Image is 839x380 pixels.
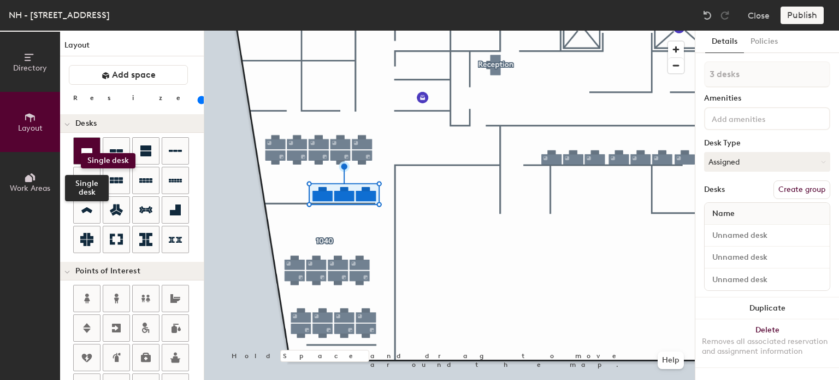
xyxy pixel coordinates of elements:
[707,272,828,287] input: Unnamed desk
[707,228,828,243] input: Unnamed desk
[18,124,43,133] span: Layout
[704,94,830,103] div: Amenities
[112,69,156,80] span: Add space
[658,352,684,369] button: Help
[744,31,784,53] button: Policies
[60,39,204,56] h1: Layout
[707,204,740,224] span: Name
[9,8,110,22] div: NH - [STREET_ADDRESS]
[704,185,725,194] div: Desks
[13,63,47,73] span: Directory
[702,337,832,356] div: Removes all associated reservation and assignment information
[73,137,101,165] button: Single desk
[75,119,97,128] span: Desks
[773,180,830,199] button: Create group
[73,93,194,102] div: Resize
[704,152,830,172] button: Assigned
[748,7,770,24] button: Close
[10,184,50,193] span: Work Areas
[710,112,808,125] input: Add amenities
[69,65,188,85] button: Add space
[702,10,713,21] img: Undo
[719,10,730,21] img: Redo
[705,31,744,53] button: Details
[75,267,140,276] span: Points of Interest
[695,297,839,319] button: Duplicate
[695,319,839,367] button: DeleteRemoves all associated reservation and assignment information
[704,139,830,148] div: Desk Type
[707,250,828,265] input: Unnamed desk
